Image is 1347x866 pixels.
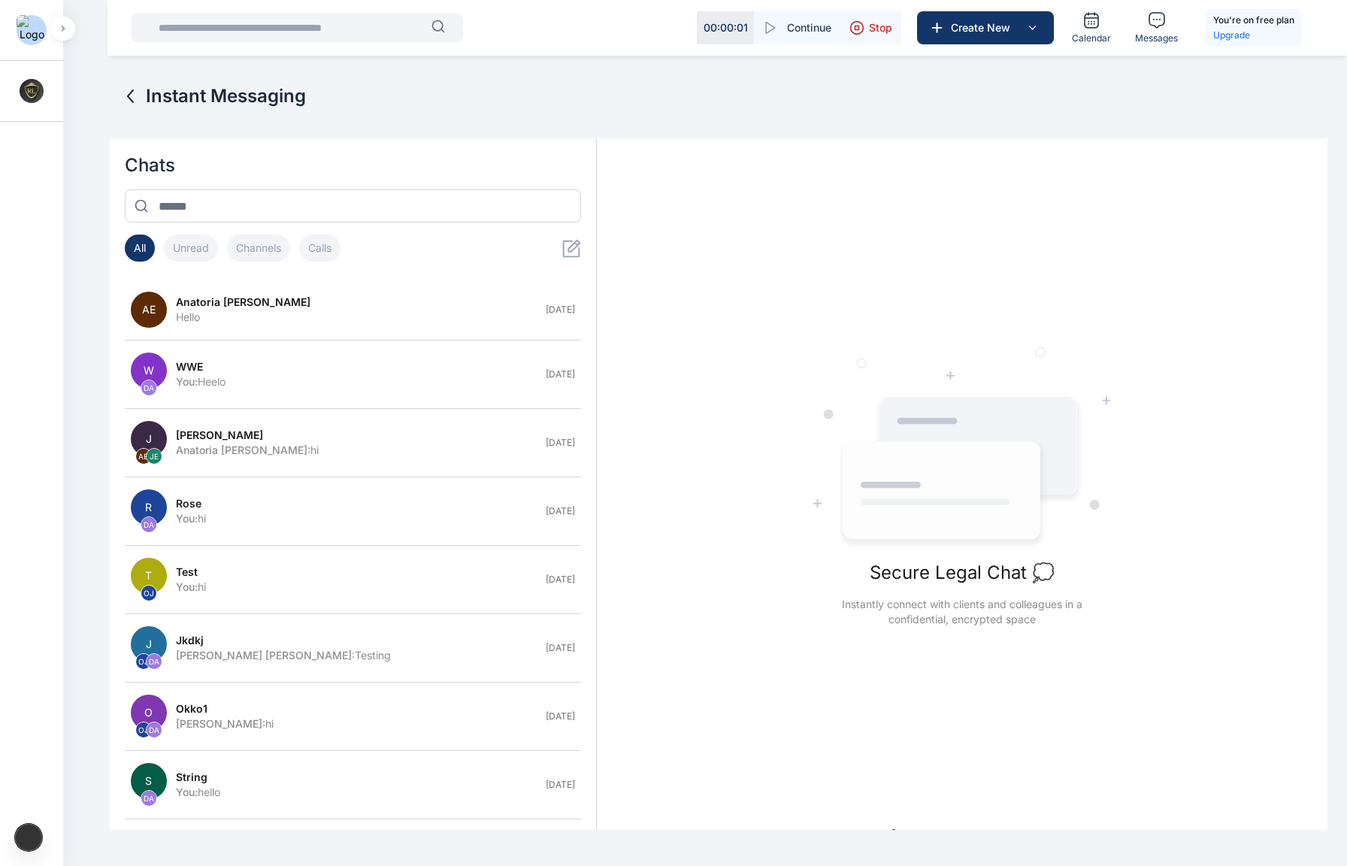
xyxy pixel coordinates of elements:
[176,511,537,526] div: hi
[147,654,162,669] span: DA
[870,561,1055,585] h3: Secure Legal Chat 💭
[176,716,537,731] div: hi
[176,565,198,580] span: test
[1213,28,1294,43] a: Upgrade
[787,20,831,35] span: Continue
[176,770,207,785] span: string
[136,449,151,464] span: AE
[1129,5,1184,50] a: Messages
[164,235,218,262] button: Unread
[176,649,355,662] span: [PERSON_NAME] [PERSON_NAME] :
[546,368,575,380] span: [DATE]
[141,586,156,601] span: OJ
[176,786,198,798] span: You :
[176,512,198,525] span: You :
[176,374,537,389] div: Heelo
[546,437,575,449] span: [DATE]
[917,11,1054,44] button: Create New
[176,496,201,511] span: Rose
[125,683,581,751] button: OOJDAOkko1[PERSON_NAME]:hi[DATE]
[176,359,203,374] span: WWE
[1003,828,1036,840] a: secure
[176,717,265,730] span: [PERSON_NAME] :
[131,353,167,389] span: W
[147,449,162,464] span: JE
[176,443,537,458] div: hi
[125,153,581,177] h2: Chats
[299,235,341,262] button: Calls
[125,409,581,477] button: JAEJE[PERSON_NAME]Anatoria [PERSON_NAME]:hi[DATE]
[20,79,44,103] img: Profile
[812,347,1112,549] img: No Open Chat
[176,375,198,388] span: You :
[227,235,290,262] button: Channels
[125,341,581,409] button: WDAWWEYou:Heelo[DATE]
[136,722,151,737] span: OJ
[176,648,537,663] div: Testing
[131,421,167,457] span: J
[12,18,51,42] button: Logo
[1066,5,1117,50] a: Calendar
[131,763,167,799] span: S
[176,785,537,800] div: hello
[546,779,575,791] span: [DATE]
[131,558,167,594] span: T
[905,827,1036,842] span: Your legal chats are
[1072,32,1111,44] span: Calendar
[147,722,162,737] span: DA
[546,574,575,586] span: [DATE]
[869,20,892,35] span: Stop
[131,695,167,731] span: O
[146,84,306,108] span: Instant Messaging
[176,580,198,593] span: You :
[176,633,204,648] span: jkdkj
[176,310,537,325] div: Hello
[704,20,748,35] p: 00 : 00 : 01
[945,20,1023,35] span: Create New
[125,751,581,819] button: SDAstringYou:hello[DATE]
[131,489,167,525] span: R
[546,710,575,722] span: [DATE]
[176,428,263,443] span: [PERSON_NAME]
[136,654,151,669] span: OJ
[840,11,901,44] button: Stop
[546,642,575,654] span: [DATE]
[1213,13,1294,28] h5: You're on free plan
[176,580,537,595] div: hi
[176,295,310,310] span: Anatoria [PERSON_NAME]
[1135,32,1178,44] span: Messages
[141,791,156,806] span: DA
[754,11,840,44] button: Continue
[818,597,1106,627] span: Instantly connect with clients and colleagues in a confidential, encrypted space
[131,292,167,328] span: AE
[131,626,167,662] span: J
[125,546,581,614] button: TOJtestYou:hi[DATE]
[176,444,310,456] span: Anatoria [PERSON_NAME] :
[141,517,156,532] span: DA
[546,505,575,517] span: [DATE]
[176,701,207,716] span: Okko1
[125,235,155,262] button: All
[125,614,581,683] button: JOJDAjkdkj[PERSON_NAME] [PERSON_NAME]:Testing[DATE]
[546,304,575,316] span: [DATE]
[141,380,156,395] span: DA
[17,15,47,45] img: Logo
[125,477,581,546] button: RDARoseYou:hi[DATE]
[125,280,581,341] button: AEAnatoria [PERSON_NAME]Hello[DATE]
